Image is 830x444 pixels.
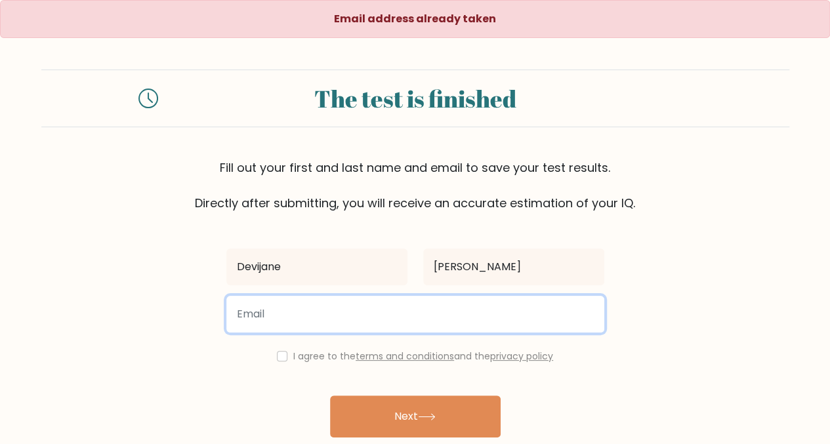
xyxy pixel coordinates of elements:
button: Next [330,395,501,437]
div: Fill out your first and last name and email to save your test results. Directly after submitting,... [41,159,789,212]
a: terms and conditions [356,350,454,363]
input: Last name [423,249,604,285]
label: I agree to the and the [293,350,553,363]
input: First name [226,249,407,285]
a: privacy policy [490,350,553,363]
strong: Email address already taken [334,11,496,26]
div: The test is finished [174,81,657,116]
input: Email [226,296,604,333]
